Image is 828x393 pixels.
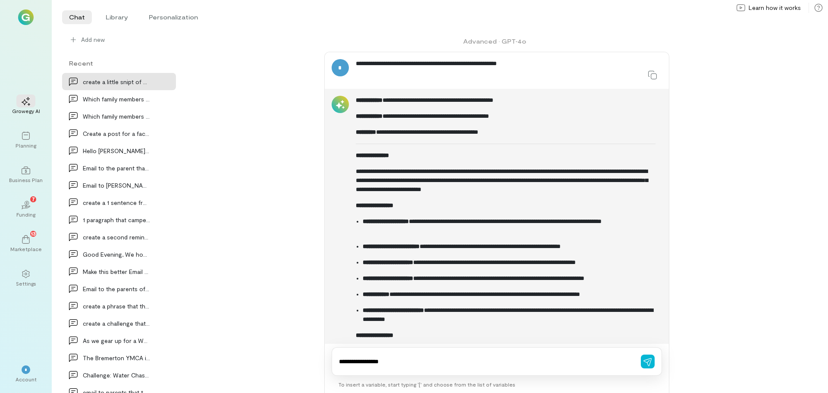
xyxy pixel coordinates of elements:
a: Funding [10,194,41,225]
span: 7 [32,195,35,203]
li: Chat [62,10,92,24]
div: Challenge: Water Chaser Your next task awaits at… [83,371,150,380]
div: The Bremerton YMCA is committed to promoting heal… [83,353,150,362]
div: create a 1 sentence fro dressup theme for camp of… [83,198,150,207]
div: Settings [16,280,36,287]
div: Which family members or friends does your child m… [83,94,150,104]
div: 1 paragraph that campers will need to bring healt… [83,215,150,224]
div: *Account [10,358,41,390]
div: Create a post for a facebook group that I am a me… [83,129,150,138]
div: Email to the parent that they do not have someone… [83,163,150,173]
div: create a phrase that they have to go to the field… [83,302,150,311]
span: 13 [31,230,36,237]
div: create a challenge that is like amazing race as a… [83,319,150,328]
div: Business Plan [9,176,43,183]
div: Hello [PERSON_NAME], We received a refund request from M… [83,146,150,155]
div: Email to the parents of [PERSON_NAME] Good aftern… [83,284,150,293]
div: Planning [16,142,36,149]
div: Email to [PERSON_NAME] parent asking if he will b… [83,181,150,190]
a: Planning [10,125,41,156]
div: Growegy AI [12,107,40,114]
li: Personalization [142,10,205,24]
a: Business Plan [10,159,41,190]
div: Account [16,376,37,383]
a: Settings [10,263,41,294]
div: To insert a variable, start typing ‘[’ and choose from the list of variables [332,376,662,393]
li: Library [99,10,135,24]
span: Add new [81,35,105,44]
span: Learn how it works [749,3,801,12]
a: Growegy AI [10,90,41,121]
div: Which family members or friends does your child m… [83,112,150,121]
a: Marketplace [10,228,41,259]
div: create a little snipt of member appretiation day… [83,77,150,86]
div: Funding [16,211,35,218]
div: create a second reminder email that you have Chil… [83,233,150,242]
div: Make this better Email to the parents of [PERSON_NAME] d… [83,267,150,276]
div: As we gear up for a Week 9 Amazing Race, it's imp… [83,336,150,345]
div: Marketplace [10,245,42,252]
div: Good Evening, We hope this message finds you well… [83,250,150,259]
div: Recent [62,59,176,68]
